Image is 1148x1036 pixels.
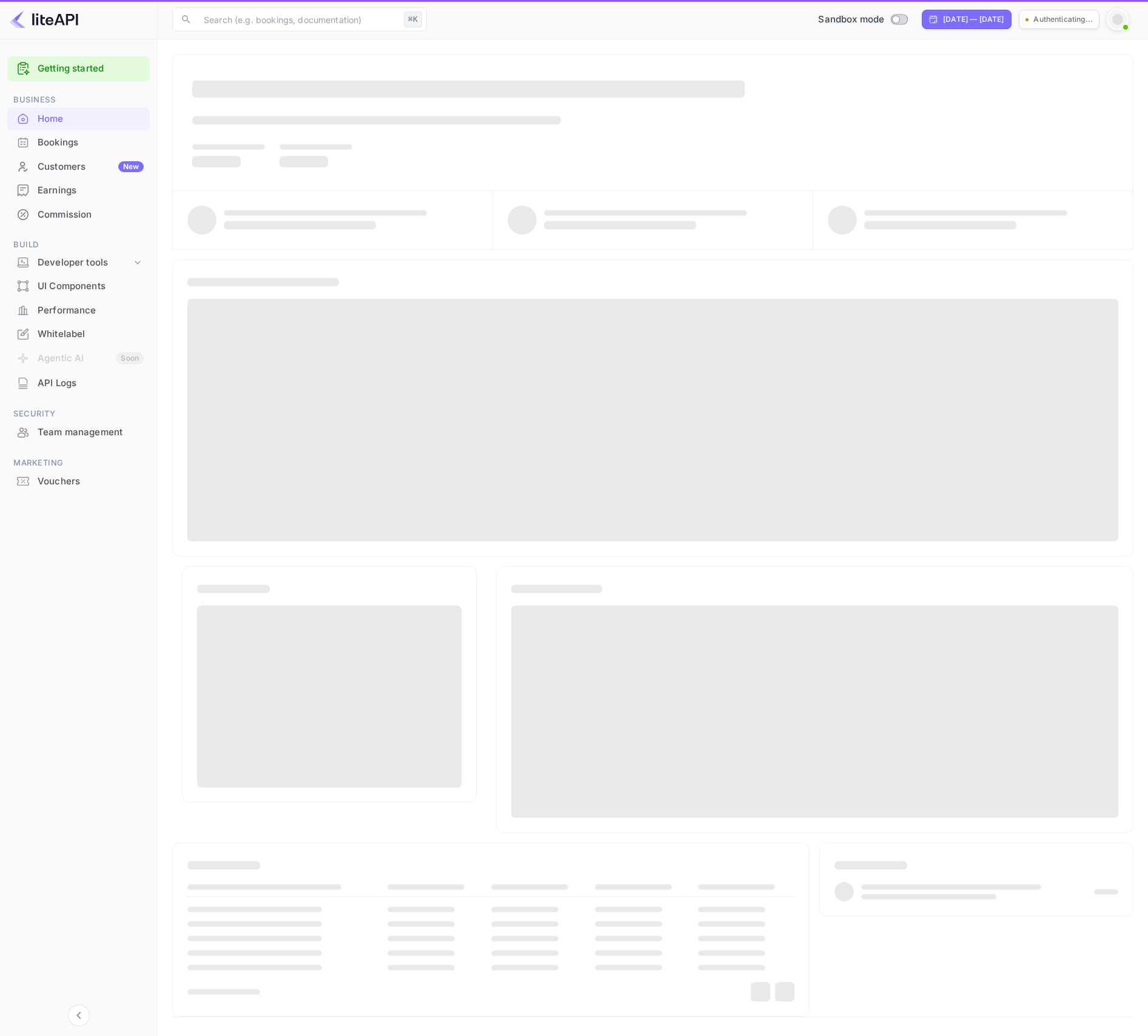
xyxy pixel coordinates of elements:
div: Performance [38,304,144,318]
div: Bookings [7,131,150,155]
div: ⌘K [404,12,422,27]
div: Commission [38,208,144,222]
div: Whitelabel [7,322,150,346]
input: Search (e.g. bookings, documentation) [196,7,399,32]
div: UI Components [7,275,150,298]
a: Team management [7,421,150,443]
div: New [118,161,144,172]
div: Vouchers [7,470,150,493]
div: Performance [7,299,150,322]
a: Getting started [38,62,144,76]
div: Click to change the date range period [922,10,1012,29]
span: Security [7,407,150,421]
div: Vouchers [38,475,144,489]
div: [DATE] — [DATE] [943,14,1004,25]
div: Home [38,112,144,126]
a: UI Components [7,275,150,297]
button: Collapse navigation [68,1004,90,1026]
div: Earnings [38,184,144,198]
div: Bookings [38,136,144,150]
div: Customers [38,160,144,174]
a: CustomersNew [7,155,150,178]
img: LiteAPI logo [10,10,78,29]
span: Business [7,93,150,107]
a: Bookings [7,131,150,153]
span: Sandbox mode [818,13,884,27]
a: Performance [7,299,150,321]
div: Getting started [7,56,150,81]
div: Team management [7,421,150,444]
a: Whitelabel [7,322,150,345]
span: Build [7,238,150,252]
a: Commission [7,203,150,226]
div: CustomersNew [7,155,150,179]
p: Authenticating... [1033,14,1093,25]
span: Marketing [7,456,150,470]
a: Earnings [7,179,150,201]
div: Switch to Production mode [813,13,912,27]
div: Home [7,107,150,131]
div: UI Components [38,279,144,293]
a: Vouchers [7,470,150,492]
div: API Logs [38,376,144,390]
div: Whitelabel [38,327,144,341]
div: Team management [38,426,144,439]
div: Developer tools [7,252,150,273]
a: API Logs [7,372,150,394]
a: Home [7,107,150,130]
div: Commission [7,203,150,227]
div: API Logs [7,372,150,395]
div: Developer tools [38,256,132,270]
